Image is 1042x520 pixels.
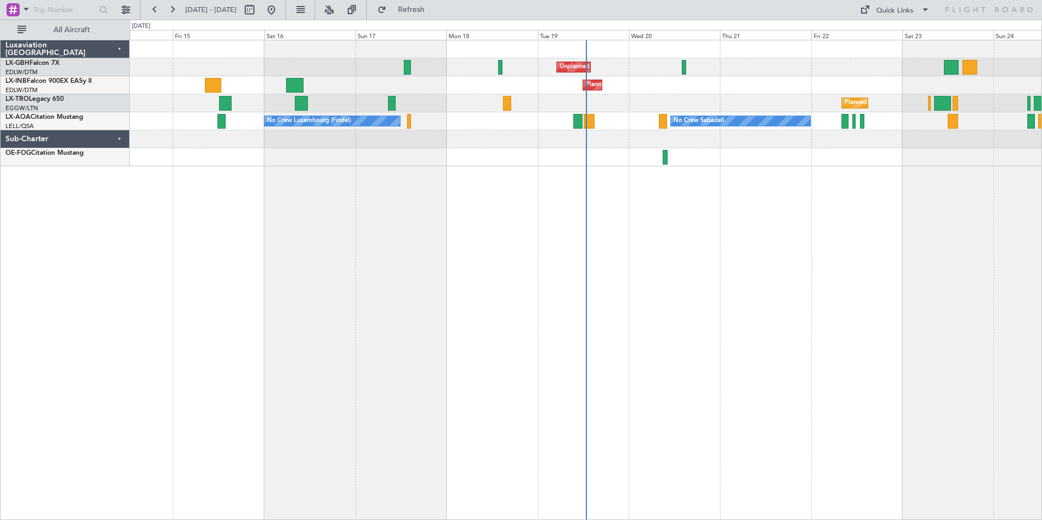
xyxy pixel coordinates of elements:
span: [DATE] - [DATE] [185,5,237,15]
div: Sun 17 [355,30,446,40]
a: OE-FOGCitation Mustang [5,150,84,156]
span: All Aircraft [28,26,115,34]
a: LX-GBHFalcon 7X [5,60,59,66]
div: Planned Maint Geneva (Cointrin) [586,77,676,93]
a: LX-INBFalcon 900EX EASy II [5,78,92,84]
div: No Crew Sabadell [674,113,724,129]
span: LX-INB [5,78,27,84]
a: LX-TROLegacy 650 [5,96,64,102]
div: Thu 21 [720,30,811,40]
span: LX-AOA [5,114,31,120]
div: Quick Links [876,5,913,16]
div: Planned Maint [GEOGRAPHIC_DATA] ([GEOGRAPHIC_DATA]) [845,95,1016,111]
a: EGGW/LTN [5,104,38,112]
button: Refresh [372,1,438,19]
div: Wed 20 [629,30,720,40]
div: Mon 18 [446,30,537,40]
a: LX-AOACitation Mustang [5,114,83,120]
div: Sat 16 [264,30,355,40]
div: Fri 22 [811,30,902,40]
span: LX-GBH [5,60,29,66]
span: OE-FOG [5,150,31,156]
a: LELL/QSA [5,122,34,130]
button: All Aircraft [12,21,118,39]
button: Quick Links [855,1,935,19]
div: Unplanned Maint [GEOGRAPHIC_DATA] ([GEOGRAPHIC_DATA]) [560,59,739,75]
span: Refresh [389,6,434,14]
div: Tue 19 [538,30,629,40]
span: LX-TRO [5,96,29,102]
a: EDLW/DTM [5,86,38,94]
input: Trip Number [33,2,96,18]
div: [DATE] [132,22,150,31]
div: No Crew Luxembourg (Findel) [267,113,351,129]
a: EDLW/DTM [5,68,38,76]
div: Sat 23 [902,30,993,40]
div: Fri 15 [173,30,264,40]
